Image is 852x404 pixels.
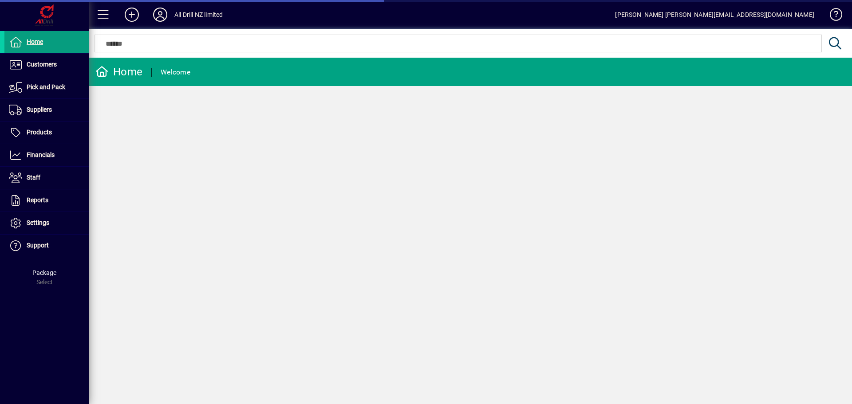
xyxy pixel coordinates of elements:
span: Suppliers [27,106,52,113]
button: Profile [146,7,174,23]
div: All Drill NZ limited [174,8,223,22]
span: Settings [27,219,49,226]
span: Home [27,38,43,45]
a: Knowledge Base [823,2,841,31]
a: Pick and Pack [4,76,89,98]
div: Welcome [161,65,190,79]
span: Customers [27,61,57,68]
button: Add [118,7,146,23]
a: Settings [4,212,89,234]
a: Financials [4,144,89,166]
div: [PERSON_NAME] [PERSON_NAME][EMAIL_ADDRESS][DOMAIN_NAME] [615,8,814,22]
span: Pick and Pack [27,83,65,90]
span: Financials [27,151,55,158]
a: Staff [4,167,89,189]
span: Products [27,129,52,136]
a: Support [4,235,89,257]
a: Suppliers [4,99,89,121]
span: Staff [27,174,40,181]
span: Support [27,242,49,249]
span: Reports [27,196,48,204]
a: Products [4,122,89,144]
div: Home [95,65,142,79]
a: Customers [4,54,89,76]
span: Package [32,269,56,276]
a: Reports [4,189,89,212]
